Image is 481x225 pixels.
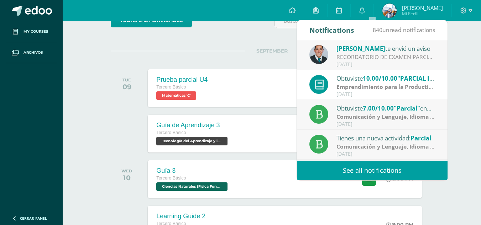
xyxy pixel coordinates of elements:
div: Learning Guide 2 [156,213,229,220]
div: te envió un aviso [336,44,435,53]
span: Ciencias Naturales (Física Fundamental) 'C' [156,182,228,191]
div: WED [121,168,132,173]
span: unread notifications [373,26,435,34]
span: [PERSON_NAME] [402,4,443,11]
div: | Parcial [336,143,435,151]
span: "PARCIAL IV UNIDAD" [397,74,462,82]
div: Guía 3 [156,167,229,175]
div: [DATE] [336,91,435,97]
span: 840 [373,26,382,34]
span: Parcial [411,134,431,142]
span: Tercero Básico [156,85,186,90]
span: My courses [23,29,48,34]
div: Tienes una nueva actividad: [336,133,435,143]
div: [DATE] [336,151,435,157]
strong: Comunicación y Lenguaje, Idioma Español [336,113,452,120]
strong: Emprendimiento para la Productividad [336,83,444,91]
span: Archivos [23,50,43,55]
div: 09 [122,82,131,91]
div: Guía de Aprendizaje 3 [156,122,229,129]
div: [DATE] [336,61,435,68]
div: | Parcial [336,83,435,91]
div: Prueba parcial U4 [156,76,208,84]
span: 7.00/10.00 [363,104,394,112]
span: 10.00/10.00 [363,74,397,82]
div: Obtuviste en [336,103,435,113]
span: "Parcial" [394,104,420,112]
div: 10 [121,173,132,182]
a: Archivos [6,42,57,63]
div: Obtuviste en [336,74,435,83]
div: | Parcial [336,113,435,121]
span: Tecnología del Aprendizaje y la Comunicación (TIC) 'C' [156,137,228,145]
span: Cerrar panel [20,216,47,221]
div: RECORDATORIO DE EXAMEN PARCIAL 10 DE SEPTIEMBRE: Buenas tardes Queridos estudiantes de III C y II... [336,53,435,61]
span: SEPTEMBER [245,48,299,54]
span: Mi Perfil [402,11,443,17]
img: 62f98806dc67104ae3dd30493a13b593.png [382,4,397,18]
span: Matemáticas 'C' [156,91,196,100]
div: Notifications [309,20,354,40]
span: [PERSON_NAME] [336,44,385,53]
strong: Comunicación y Lenguaje, Idioma Español [336,143,452,150]
span: Tercero Básico [156,130,186,135]
a: My courses [6,21,57,42]
a: See all notifications [297,161,448,180]
span: Tercero Básico [156,176,186,181]
div: [DATE] [336,121,435,127]
div: TUE [122,77,131,82]
img: 2306758994b507d40baaa54be1d4aa7e.png [309,45,328,64]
